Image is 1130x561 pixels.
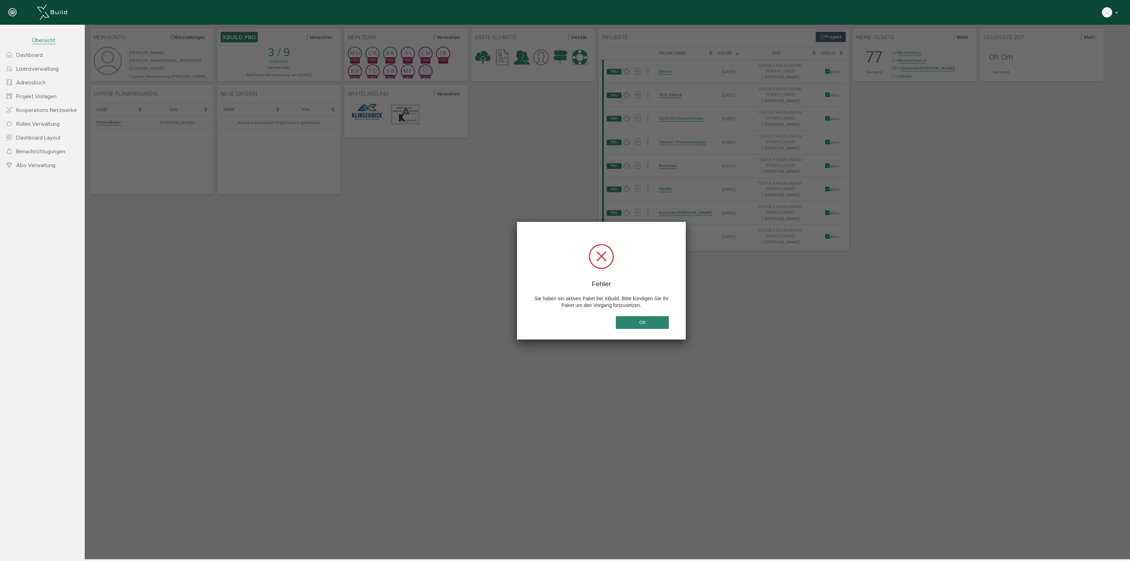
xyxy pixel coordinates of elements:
[1095,527,1130,561] iframe: Chat Widget
[32,37,55,44] span: Übersicht
[16,120,60,128] span: Rollen Verwaltung
[444,269,590,284] p: Sie haben ein aktives Paket bei XBuild. Bitte kündigen Sie Ihr Paket um den Vorgang fortzusetzen.
[16,65,59,72] span: Lizenzverwaltung
[444,255,590,264] h2: Fehler
[16,134,61,141] span: Dashboard Layout
[16,52,43,59] span: Dashboard
[1095,527,1130,561] div: Chat-Widget
[16,93,56,100] span: Projekt Vorlagen
[16,162,55,169] span: Abo Verwaltung
[16,107,77,114] span: Kooperations Netzwerke
[16,148,65,155] span: Benachrichtugungen
[37,5,67,20] img: xBuild_Logo_Horizontal_White.png
[531,291,584,305] button: OK
[16,79,46,86] span: Adressbuch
